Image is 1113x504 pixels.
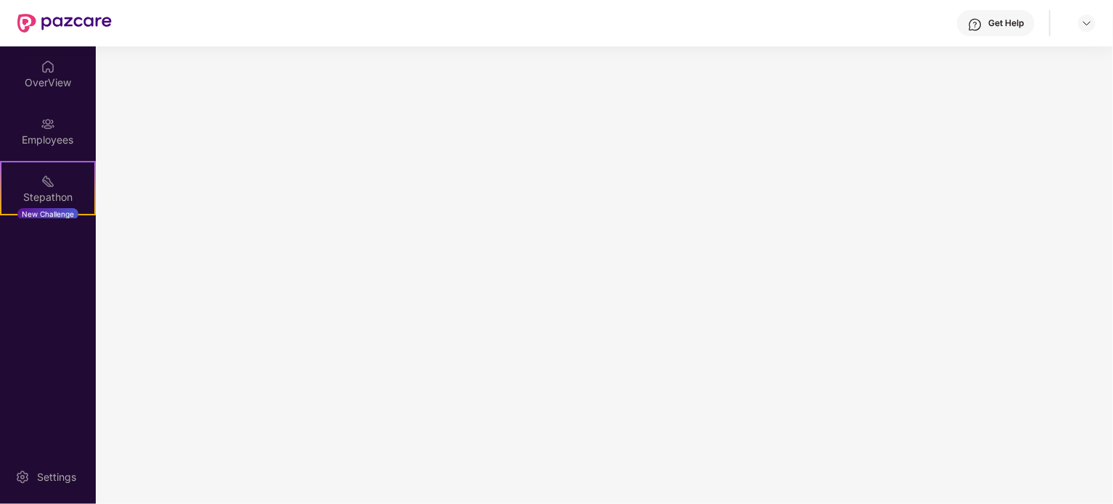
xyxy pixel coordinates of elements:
[17,208,78,220] div: New Challenge
[1,190,94,205] div: Stepathon
[41,174,55,189] img: svg+xml;base64,PHN2ZyB4bWxucz0iaHR0cDovL3d3dy53My5vcmcvMjAwMC9zdmciIHdpZHRoPSIyMSIgaGVpZ2h0PSIyMC...
[968,17,982,32] img: svg+xml;base64,PHN2ZyBpZD0iSGVscC0zMngzMiIgeG1sbnM9Imh0dHA6Ly93d3cudzMub3JnLzIwMDAvc3ZnIiB3aWR0aD...
[988,17,1024,29] div: Get Help
[1081,17,1093,29] img: svg+xml;base64,PHN2ZyBpZD0iRHJvcGRvd24tMzJ4MzIiIHhtbG5zPSJodHRwOi8vd3d3LnczLm9yZy8yMDAwL3N2ZyIgd2...
[41,59,55,74] img: svg+xml;base64,PHN2ZyBpZD0iSG9tZSIgeG1sbnM9Imh0dHA6Ly93d3cudzMub3JnLzIwMDAvc3ZnIiB3aWR0aD0iMjAiIG...
[33,470,81,484] div: Settings
[17,14,112,33] img: New Pazcare Logo
[15,470,30,484] img: svg+xml;base64,PHN2ZyBpZD0iU2V0dGluZy0yMHgyMCIgeG1sbnM9Imh0dHA6Ly93d3cudzMub3JnLzIwMDAvc3ZnIiB3aW...
[41,117,55,131] img: svg+xml;base64,PHN2ZyBpZD0iRW1wbG95ZWVzIiB4bWxucz0iaHR0cDovL3d3dy53My5vcmcvMjAwMC9zdmciIHdpZHRoPS...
